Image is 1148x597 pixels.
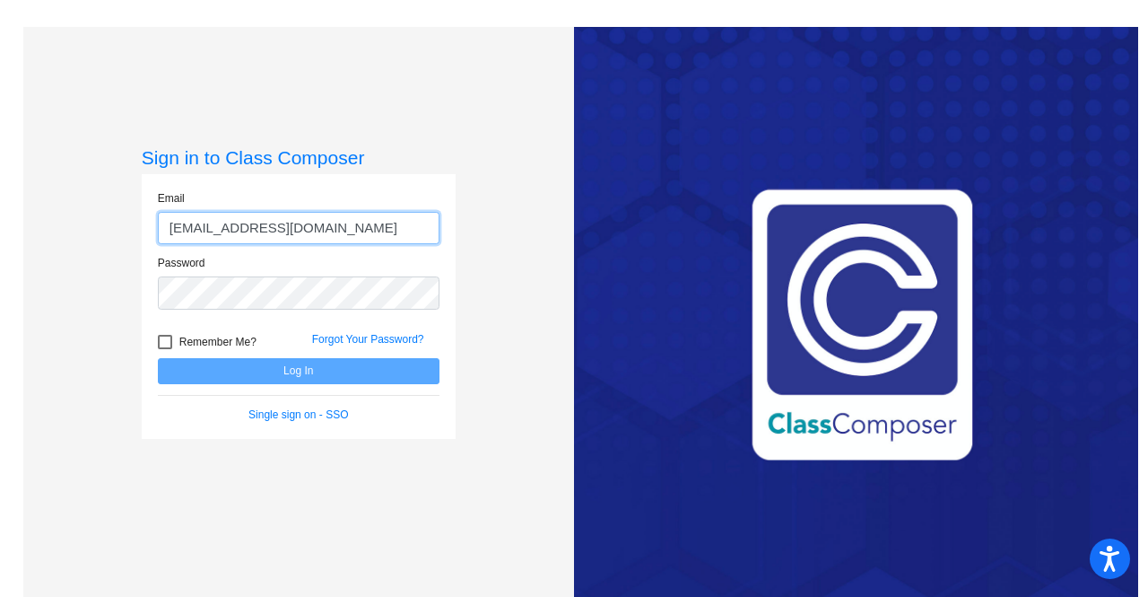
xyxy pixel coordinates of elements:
[158,255,205,271] label: Password
[248,408,348,421] a: Single sign on - SSO
[312,333,424,346] a: Forgot Your Password?
[142,146,456,169] h3: Sign in to Class Composer
[179,331,257,353] span: Remember Me?
[158,358,439,384] button: Log In
[158,190,185,206] label: Email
